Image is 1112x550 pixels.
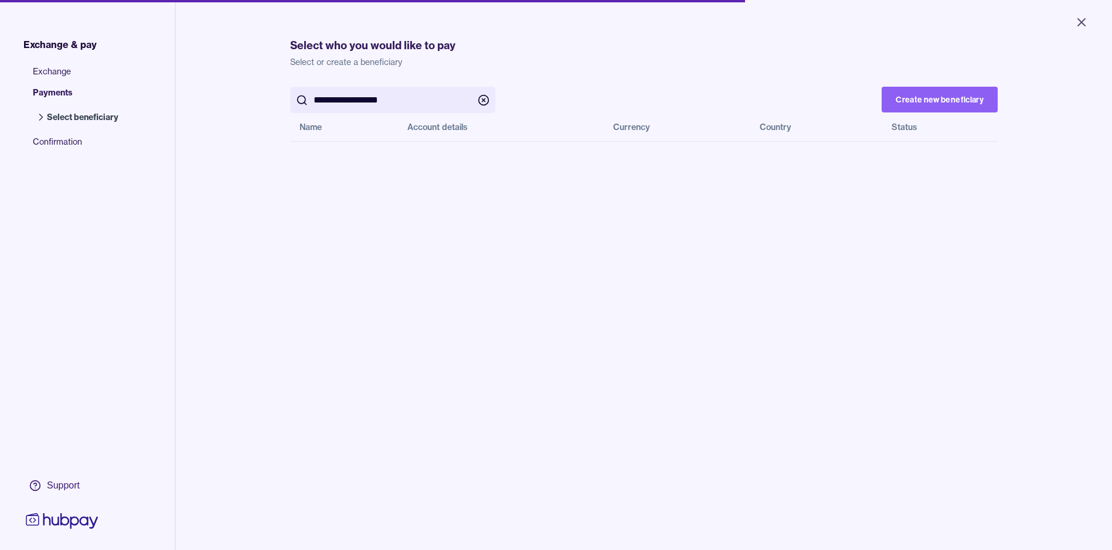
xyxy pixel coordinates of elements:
[1060,9,1103,35] button: Close
[23,37,97,52] span: Exchange & pay
[33,66,130,87] span: Exchange
[750,113,883,141] th: Country
[47,479,80,492] div: Support
[314,87,472,113] input: search
[47,111,118,123] span: Select beneficiary
[290,56,998,68] p: Select or create a beneficiary
[398,113,604,141] th: Account details
[33,87,130,108] span: Payments
[882,113,998,141] th: Status
[33,136,130,157] span: Confirmation
[604,113,750,141] th: Currency
[882,87,998,112] button: Create new beneficiary
[290,113,398,141] th: Name
[290,37,998,54] h1: Select who you would like to pay
[23,473,101,498] a: Support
